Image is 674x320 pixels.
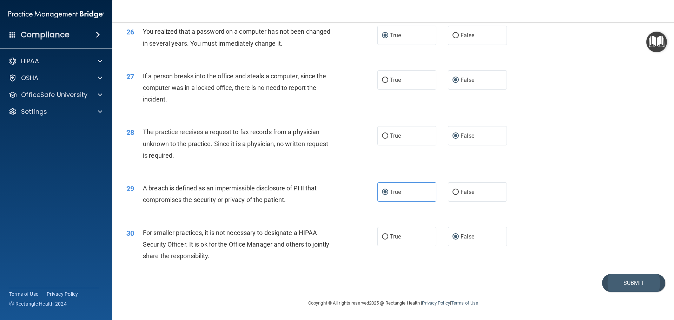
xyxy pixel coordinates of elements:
span: You realized that a password on a computer has not been changed in several years. You must immedi... [143,28,330,47]
p: HIPAA [21,57,39,65]
a: Settings [8,107,102,116]
span: The practice receives a request to fax records from a physician unknown to the practice. Since it... [143,128,328,159]
span: True [390,233,401,240]
span: A breach is defined as an impermissible disclosure of PHI that compromises the security or privac... [143,184,317,203]
span: 30 [126,229,134,237]
span: True [390,132,401,139]
p: Settings [21,107,47,116]
span: True [390,32,401,39]
span: 27 [126,72,134,81]
input: True [382,190,388,195]
span: 28 [126,128,134,137]
a: OSHA [8,74,102,82]
input: True [382,33,388,38]
a: Terms of Use [9,290,38,298]
span: False [461,77,474,83]
input: False [452,78,459,83]
p: OSHA [21,74,39,82]
input: True [382,133,388,139]
input: True [382,234,388,240]
a: Privacy Policy [47,290,78,298]
input: False [452,190,459,195]
span: True [390,77,401,83]
input: True [382,78,388,83]
div: Copyright © All rights reserved 2025 @ Rectangle Health | | [265,292,521,314]
h4: Compliance [21,30,70,40]
img: PMB logo [8,7,104,21]
span: False [461,189,474,195]
iframe: Drift Widget Chat Controller [639,272,666,298]
a: Terms of Use [451,300,478,306]
input: False [452,234,459,240]
span: 29 [126,184,134,193]
p: OfficeSafe University [21,91,87,99]
span: True [390,189,401,195]
span: Ⓒ Rectangle Health 2024 [9,300,67,307]
button: Open Resource Center [646,32,667,52]
span: False [461,233,474,240]
input: False [452,33,459,38]
a: OfficeSafe University [8,91,102,99]
span: 26 [126,28,134,36]
span: For smaller practices, it is not necessary to designate a HIPAA Security Officer. It is ok for th... [143,229,329,260]
input: False [452,133,459,139]
button: Submit [602,274,665,292]
span: False [461,32,474,39]
a: HIPAA [8,57,102,65]
span: If a person breaks into the office and steals a computer, since the computer was in a locked offi... [143,72,326,103]
span: False [461,132,474,139]
a: Privacy Policy [422,300,450,306]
